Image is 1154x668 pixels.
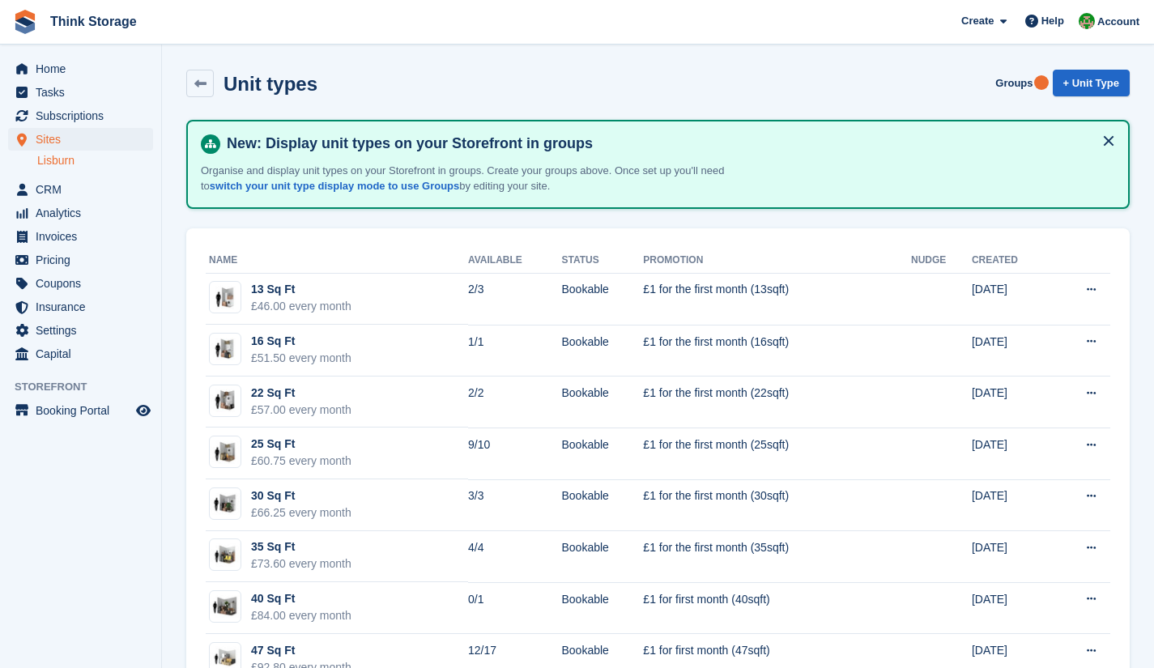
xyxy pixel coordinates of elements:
td: [DATE] [972,531,1052,583]
td: 2/2 [468,377,562,428]
td: Bookable [562,325,644,377]
a: menu [8,81,153,104]
img: stora-icon-8386f47178a22dfd0bd8f6a31ec36ba5ce8667c1dd55bd0f319d3a0aa187defe.svg [13,10,37,34]
img: 12-sqft-unit.jpg [210,286,241,309]
th: Name [206,248,468,274]
span: Tasks [36,81,133,104]
div: 47 Sq Ft [251,642,351,659]
a: menu [8,272,153,295]
a: menu [8,178,153,201]
th: Available [468,248,562,274]
td: £1 for the first month (16sqft) [643,325,911,377]
div: £57.00 every month [251,402,351,419]
td: £1 for the first month (13sqft) [643,273,911,325]
a: menu [8,343,153,365]
div: 40 Sq Ft [251,590,351,607]
div: 30 Sq Ft [251,487,351,504]
td: Bookable [562,479,644,531]
p: Organise and display unit types on your Storefront in groups. Create your groups above. Once set ... [201,163,768,194]
a: Think Storage [44,8,143,35]
a: Preview store [134,401,153,420]
div: 25 Sq Ft [251,436,351,453]
a: + Unit Type [1053,70,1130,96]
span: Storefront [15,379,161,395]
div: £46.00 every month [251,298,351,315]
div: £66.25 every month [251,504,351,521]
div: 13 Sq Ft [251,281,351,298]
td: [DATE] [972,377,1052,428]
img: Sarah Mackie [1079,13,1095,29]
span: Help [1041,13,1064,29]
img: 15-sqft-unit.jpg [210,338,241,361]
a: menu [8,104,153,127]
div: 22 Sq Ft [251,385,351,402]
span: Account [1097,14,1139,30]
a: menu [8,225,153,248]
td: £1 for the first month (22sqft) [643,377,911,428]
span: Sites [36,128,133,151]
td: 2/3 [468,273,562,325]
th: Promotion [643,248,911,274]
a: menu [8,296,153,318]
td: £1 for the first month (30sqft) [643,479,911,531]
img: 35-sqft-unit.jpg [210,543,241,567]
span: Coupons [36,272,133,295]
a: menu [8,249,153,271]
th: Nudge [911,248,972,274]
td: 1/1 [468,325,562,377]
span: Pricing [36,249,133,271]
img: 40-sqft-unit.jpg [210,595,241,619]
a: menu [8,319,153,342]
span: CRM [36,178,133,201]
td: [DATE] [972,582,1052,634]
img: 30-sqft-unit.jpg [210,492,241,516]
td: [DATE] [972,428,1052,479]
a: switch your unit type display mode to use Groups [210,180,459,192]
div: £84.00 every month [251,607,351,624]
span: Analytics [36,202,133,224]
td: [DATE] [972,273,1052,325]
th: Status [562,248,644,274]
div: Tooltip anchor [1034,75,1049,90]
span: Booking Portal [36,399,133,422]
span: Invoices [36,225,133,248]
img: 25-sqft-unit.jpg [210,440,241,464]
div: £51.50 every month [251,350,351,367]
span: Create [961,13,994,29]
td: £1 for the first month (25sqft) [643,428,911,479]
h4: New: Display unit types on your Storefront in groups [220,134,1115,153]
th: Created [972,248,1052,274]
td: 3/3 [468,479,562,531]
a: menu [8,399,153,422]
span: Home [36,57,133,80]
img: 20-sqft-unit.jpg [210,389,241,412]
span: Subscriptions [36,104,133,127]
td: 0/1 [468,582,562,634]
a: Groups [989,70,1039,96]
div: 35 Sq Ft [251,538,351,555]
td: Bookable [562,428,644,479]
td: 4/4 [468,531,562,583]
td: [DATE] [972,325,1052,377]
td: Bookable [562,377,644,428]
td: Bookable [562,273,644,325]
td: Bookable [562,582,644,634]
div: £60.75 every month [251,453,351,470]
span: Settings [36,319,133,342]
div: 16 Sq Ft [251,333,351,350]
a: menu [8,128,153,151]
td: £1 for the first month (35sqft) [643,531,911,583]
div: £73.60 every month [251,555,351,572]
span: Capital [36,343,133,365]
a: Lisburn [37,153,153,168]
a: menu [8,57,153,80]
td: £1 for first month (40sqft) [643,582,911,634]
h2: Unit types [224,73,317,95]
a: menu [8,202,153,224]
span: Insurance [36,296,133,318]
td: Bookable [562,531,644,583]
td: 9/10 [468,428,562,479]
td: [DATE] [972,479,1052,531]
